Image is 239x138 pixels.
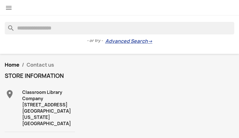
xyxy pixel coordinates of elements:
span: Contact us [27,61,54,68]
i:  [5,4,12,12]
span: - or try - [87,38,105,44]
span: → [148,38,152,44]
i: search [5,22,12,29]
h4: Store information [5,73,75,79]
a: Home [5,61,19,68]
input: Search [5,22,234,34]
i:  [5,89,15,99]
div: Classroom Library Company [STREET_ADDRESS] [GEOGRAPHIC_DATA][US_STATE] [GEOGRAPHIC_DATA] [22,89,75,127]
a: Advanced Search→ [105,38,152,44]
